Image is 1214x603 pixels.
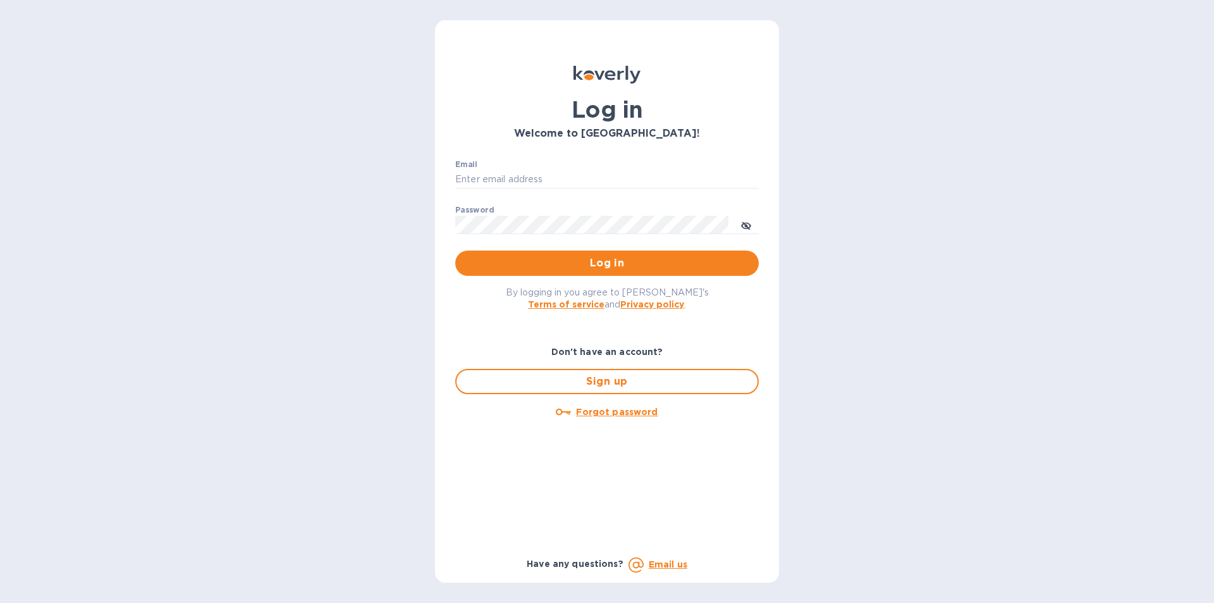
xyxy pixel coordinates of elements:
[465,256,749,271] span: Log in
[527,559,623,569] b: Have any questions?
[455,206,494,214] label: Password
[455,128,759,140] h3: Welcome to [GEOGRAPHIC_DATA]!
[576,407,658,417] u: Forgot password
[467,374,747,389] span: Sign up
[551,347,663,357] b: Don't have an account?
[506,287,709,309] span: By logging in you agree to [PERSON_NAME]'s and .
[455,251,759,276] button: Log in
[455,96,759,123] h1: Log in
[620,299,684,309] a: Privacy policy
[455,170,759,189] input: Enter email address
[573,66,641,84] img: Koverly
[455,161,477,168] label: Email
[649,559,687,569] a: Email us
[455,369,759,394] button: Sign up
[733,212,759,237] button: toggle password visibility
[528,299,604,309] a: Terms of service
